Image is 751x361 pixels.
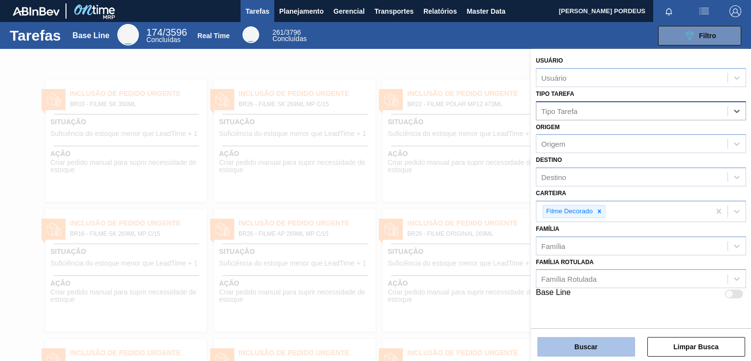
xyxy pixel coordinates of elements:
span: / 3796 [272,28,301,36]
h1: Tarefas [10,30,61,41]
div: Real Time [243,26,259,43]
span: Concluídas [146,36,180,44]
span: Concluídas [272,35,307,43]
div: Base Line [72,31,110,40]
label: Origem [536,124,560,131]
label: Tipo Tarefa [536,90,574,97]
span: Master Data [466,5,505,17]
label: Destino [536,157,562,163]
div: Usuário [541,73,567,82]
img: Logout [729,5,741,17]
span: Relatórios [423,5,457,17]
label: Família [536,226,559,232]
div: Base Line [117,24,139,45]
div: Base Line [146,28,187,43]
span: 174 [146,27,162,38]
span: Transportes [375,5,414,17]
button: Filtro [658,26,741,45]
img: userActions [698,5,710,17]
div: Real Time [272,29,307,42]
button: Notificações [653,4,685,18]
label: Base Line [536,288,571,300]
span: Planejamento [279,5,324,17]
span: / 3596 [146,27,187,38]
div: Real Time [198,32,230,40]
span: Gerencial [333,5,365,17]
div: Família [541,242,565,250]
span: Tarefas [245,5,269,17]
div: Destino [541,173,566,181]
label: Usuário [536,57,563,64]
div: Filme Decorado [543,205,594,218]
span: Filtro [699,32,716,40]
div: Família Rotulada [541,275,596,283]
img: TNhmsLtSVTkK8tSr43FrP2fwEKptu5GPRR3wAAAABJRU5ErkJggg== [13,7,60,16]
span: 261 [272,28,284,36]
div: Origem [541,140,565,148]
div: Tipo Tarefa [541,107,577,115]
label: Carteira [536,190,566,197]
label: Família Rotulada [536,259,594,266]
